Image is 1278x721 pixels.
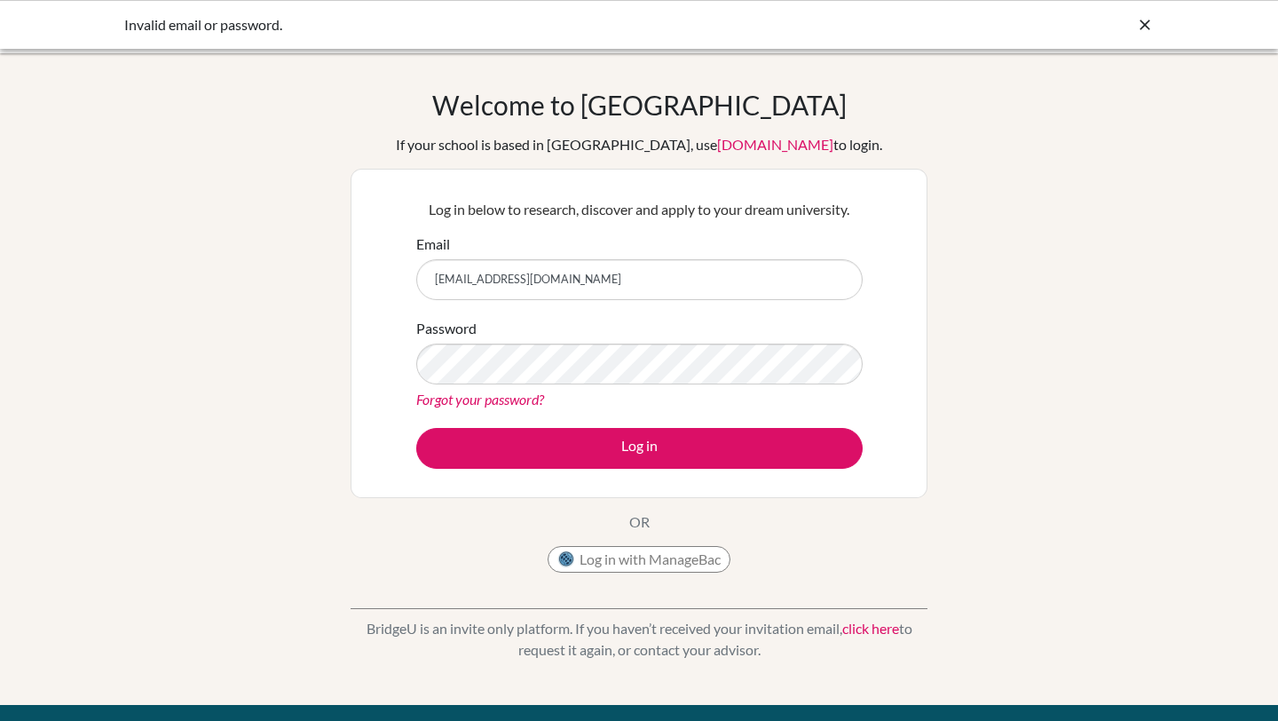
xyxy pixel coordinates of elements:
label: Password [416,318,477,339]
div: Invalid email or password. [124,14,887,36]
button: Log in with ManageBac [548,546,730,573]
button: Log in [416,428,863,469]
p: Log in below to research, discover and apply to your dream university. [416,199,863,220]
p: OR [629,511,650,533]
div: If your school is based in [GEOGRAPHIC_DATA], use to login. [396,134,882,155]
h1: Welcome to [GEOGRAPHIC_DATA] [432,89,847,121]
label: Email [416,234,450,255]
a: Forgot your password? [416,391,544,408]
a: [DOMAIN_NAME] [717,136,833,153]
p: BridgeU is an invite only platform. If you haven’t received your invitation email, to request it ... [351,618,927,661]
a: click here [842,620,899,637]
